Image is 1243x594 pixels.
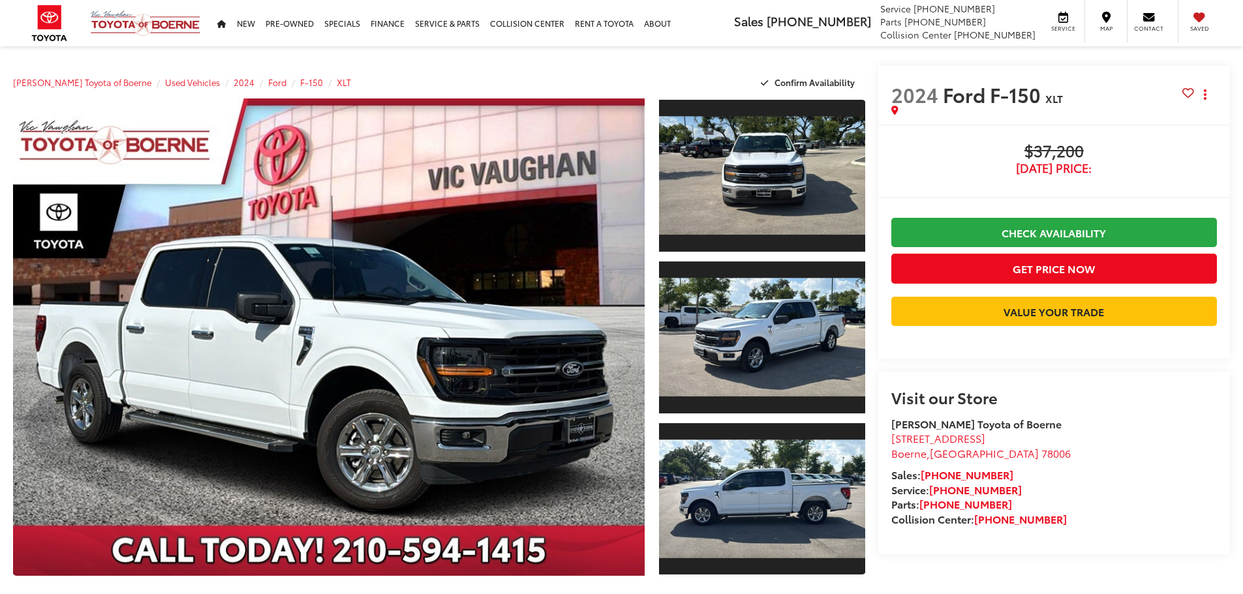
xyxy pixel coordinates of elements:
[659,260,865,415] a: Expand Photo 2
[656,117,867,235] img: 2024 Ford F-150 XLT
[943,80,1045,108] span: Ford F-150
[891,389,1217,406] h2: Visit our Store
[337,76,351,88] a: XLT
[891,254,1217,283] button: Get Price Now
[165,76,220,88] a: Used Vehicles
[656,278,867,396] img: 2024 Ford F-150 XLT
[1049,24,1078,33] span: Service
[1194,83,1217,106] button: Actions
[1134,24,1163,33] span: Contact
[891,511,1067,526] strong: Collision Center:
[7,96,651,578] img: 2024 Ford F-150 XLT
[1045,91,1063,106] span: XLT
[880,28,951,41] span: Collision Center
[656,439,867,557] img: 2024 Ford F-150 XLT
[921,467,1013,482] a: [PHONE_NUMBER]
[974,511,1067,526] a: [PHONE_NUMBER]
[954,28,1036,41] span: [PHONE_NUMBER]
[90,10,201,37] img: Vic Vaughan Toyota of Boerne
[891,430,1071,460] a: [STREET_ADDRESS] Boerne,[GEOGRAPHIC_DATA] 78006
[891,80,938,108] span: 2024
[930,445,1039,460] span: [GEOGRAPHIC_DATA]
[891,467,1013,482] strong: Sales:
[891,445,1071,460] span: ,
[891,142,1217,162] span: $37,200
[1092,24,1120,33] span: Map
[891,416,1062,431] strong: [PERSON_NAME] Toyota of Boerne
[891,496,1012,511] strong: Parts:
[891,297,1217,326] a: Value Your Trade
[734,12,763,29] span: Sales
[891,218,1217,247] a: Check Availability
[1204,89,1206,100] span: dropdown dots
[880,2,911,15] span: Service
[659,422,865,576] a: Expand Photo 3
[904,15,986,28] span: [PHONE_NUMBER]
[13,98,645,576] a: Expand Photo 0
[1041,445,1071,460] span: 78006
[234,76,254,88] a: 2024
[1185,24,1214,33] span: Saved
[659,98,865,253] a: Expand Photo 1
[891,162,1217,175] span: [DATE] Price:
[891,430,985,445] span: [STREET_ADDRESS]
[919,496,1012,511] a: [PHONE_NUMBER]
[754,71,865,94] button: Confirm Availability
[300,76,323,88] a: F-150
[767,12,871,29] span: [PHONE_NUMBER]
[13,76,151,88] a: [PERSON_NAME] Toyota of Boerne
[268,76,286,88] a: Ford
[929,482,1022,497] a: [PHONE_NUMBER]
[775,76,855,88] span: Confirm Availability
[913,2,995,15] span: [PHONE_NUMBER]
[891,445,927,460] span: Boerne
[891,482,1022,497] strong: Service:
[880,15,902,28] span: Parts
